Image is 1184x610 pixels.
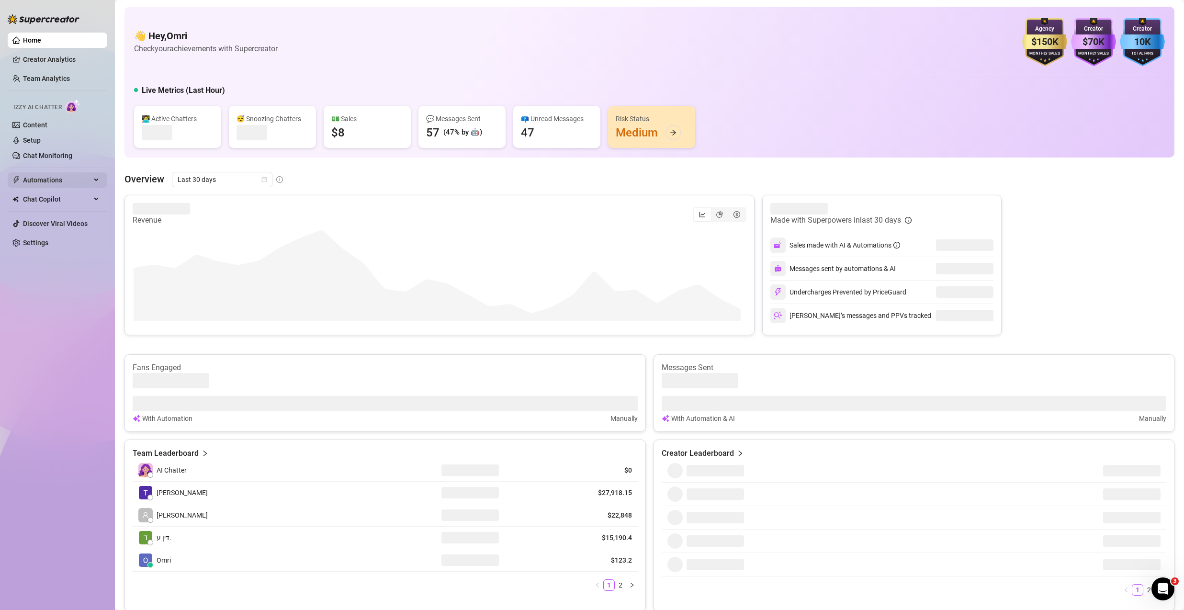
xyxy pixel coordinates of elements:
[23,36,41,44] a: Home
[1022,24,1067,34] div: Agency
[1022,51,1067,57] div: Monthly Sales
[615,580,626,590] a: 2
[626,579,638,591] button: right
[1120,584,1132,596] li: Previous Page
[237,113,308,124] div: 😴 Snoozing Chatters
[737,448,744,459] span: right
[662,413,669,424] img: svg%3e
[662,448,734,459] article: Creator Leaderboard
[142,113,214,124] div: 👩‍💻 Active Chatters
[23,220,88,227] a: Discover Viral Videos
[521,113,593,124] div: 📪 Unread Messages
[23,136,41,144] a: Setup
[629,582,635,588] span: right
[12,176,20,184] span: thunderbolt
[138,463,153,477] img: izzy-ai-chatter-avatar-DDCN_rTZ.svg
[1151,577,1174,600] iframe: Intercom live chat
[124,172,164,186] article: Overview
[23,239,48,247] a: Settings
[1022,34,1067,49] div: $150K
[12,196,19,203] img: Chat Copilot
[770,284,906,300] div: Undercharges Prevented by PriceGuard
[1071,34,1116,49] div: $70K
[157,487,208,498] span: [PERSON_NAME]
[1132,584,1143,596] li: 1
[521,125,534,140] div: 47
[331,113,403,124] div: 💵 Sales
[1071,18,1116,66] img: purple-badge-B9DA21FR.svg
[610,413,638,424] article: Manually
[770,308,931,323] div: [PERSON_NAME]’s messages and PPVs tracked
[774,241,782,249] img: svg%3e
[592,579,603,591] li: Previous Page
[133,362,638,373] article: Fans Engaged
[615,579,626,591] li: 2
[142,512,149,519] span: user
[23,152,72,159] a: Chat Monitoring
[1071,24,1116,34] div: Creator
[139,554,152,567] img: Omri
[592,579,603,591] button: left
[670,129,677,136] span: arrow-right
[1120,51,1165,57] div: Total Fans
[23,121,47,129] a: Content
[66,99,80,113] img: AI Chatter
[789,240,900,250] div: Sales made with AI & Automations
[426,113,498,124] div: 💬 Messages Sent
[1123,587,1129,593] span: left
[23,172,91,188] span: Automations
[1071,51,1116,57] div: Monthly Sales
[770,261,896,276] div: Messages sent by automations & AI
[671,413,735,424] article: With Automation & AI
[1022,18,1067,66] img: gold-badge-CigiZidd.svg
[1120,34,1165,49] div: 10K
[1132,585,1143,595] a: 1
[1120,584,1132,596] button: left
[542,488,632,497] article: $27,918.15
[626,579,638,591] li: Next Page
[1120,18,1165,66] img: blue-badge-DgoSNQY1.svg
[157,465,187,475] span: AI Chatter
[603,579,615,591] li: 1
[733,211,740,218] span: dollar-circle
[893,242,900,249] span: info-circle
[134,43,278,55] article: Check your achievements with Supercreator
[616,113,688,124] div: Risk Status
[774,311,782,320] img: svg%3e
[774,265,782,272] img: svg%3e
[542,510,632,520] article: $22,848
[13,103,62,112] span: Izzy AI Chatter
[133,413,140,424] img: svg%3e
[604,580,614,590] a: 1
[133,448,199,459] article: Team Leaderboard
[774,288,782,296] img: svg%3e
[426,125,440,140] div: 57
[716,211,723,218] span: pie-chart
[693,207,746,222] div: segmented control
[595,582,600,588] span: left
[542,465,632,475] article: $0
[1143,584,1155,596] li: 2
[261,177,267,182] span: calendar
[1120,24,1165,34] div: Creator
[157,532,171,543] span: דין ע.
[662,362,1167,373] article: Messages Sent
[542,533,632,542] article: $15,190.4
[23,192,91,207] span: Chat Copilot
[139,531,152,544] img: דין עמית
[139,486,152,499] img: Tom Silver
[8,14,79,24] img: logo-BBDzfeDw.svg
[23,75,70,82] a: Team Analytics
[699,211,706,218] span: line-chart
[133,215,190,226] article: Revenue
[157,555,171,565] span: Omri
[770,215,901,226] article: Made with Superpowers in last 30 days
[134,29,278,43] h4: 👋 Hey, Omri
[1144,585,1154,595] a: 2
[178,172,267,187] span: Last 30 days
[1171,577,1179,585] span: 3
[443,127,482,138] div: (47% by 🤖)
[202,448,208,459] span: right
[276,176,283,183] span: info-circle
[23,52,100,67] a: Creator Analytics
